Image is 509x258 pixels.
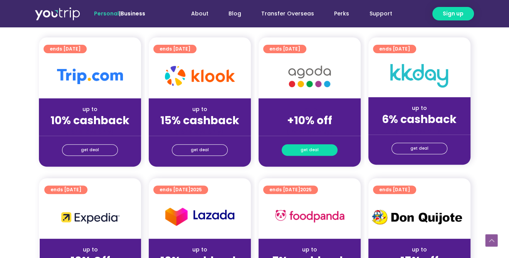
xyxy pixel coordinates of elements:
div: up to [265,246,354,254]
a: About [181,7,218,21]
div: (for stays only) [375,126,464,135]
span: Personal [94,10,119,17]
a: get deal [62,144,118,156]
a: ends [DATE] [263,45,306,53]
span: 2025 [190,186,202,193]
span: ends [DATE] [379,45,410,53]
span: 2025 [300,186,312,193]
a: Support [359,7,402,21]
a: ends [DATE] [153,45,197,53]
strong: 15% cashback [160,113,239,128]
span: ends [DATE] [50,45,81,53]
div: up to [45,105,135,113]
a: get deal [172,144,228,156]
span: get deal [81,145,99,155]
span: ends [DATE] [269,45,300,53]
div: up to [375,104,464,112]
div: (for stays only) [155,128,245,136]
a: Blog [218,7,251,21]
strong: +10% off [287,113,332,128]
div: up to [375,246,464,254]
a: Business [121,10,145,17]
a: Transfer Overseas [251,7,324,21]
span: up to [302,105,317,113]
a: get deal [391,143,447,154]
span: ends [DATE] [269,185,312,194]
span: ends [DATE] [379,185,410,194]
span: ends [DATE] [160,45,190,53]
a: ends [DATE]2025 [153,185,208,194]
div: up to [46,246,135,254]
span: ends [DATE] [50,185,81,194]
div: (for stays only) [265,128,354,136]
a: Perks [324,7,359,21]
a: get deal [282,144,338,156]
strong: 10% cashback [50,113,129,128]
a: ends [DATE] [44,185,87,194]
a: ends [DATE]2025 [263,185,318,194]
div: (for stays only) [45,128,135,136]
a: ends [DATE] [373,45,416,53]
a: Sign up [432,7,474,20]
span: ends [DATE] [160,185,202,194]
span: get deal [191,145,209,155]
nav: Menu [166,7,402,21]
strong: 6% cashback [382,112,457,127]
span: get deal [410,143,428,154]
a: ends [DATE] [44,45,87,53]
span: get deal [301,145,319,155]
span: Sign up [443,10,464,18]
span: | [94,10,145,17]
a: ends [DATE] [373,185,416,194]
div: up to [155,246,245,254]
div: up to [155,105,245,113]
